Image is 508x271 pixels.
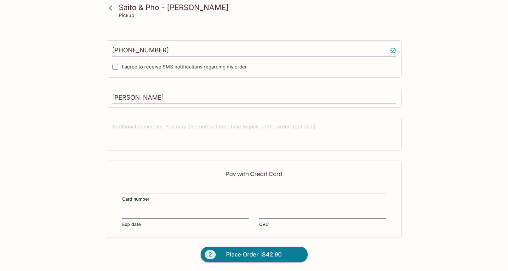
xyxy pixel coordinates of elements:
[119,12,134,18] p: Pickup
[259,221,269,227] span: CVC
[112,92,396,104] input: Enter first and last name
[119,3,400,12] h3: Saito & Pho - [PERSON_NAME]
[122,64,247,70] span: I agree to receive SMS notifications regarding my order
[122,210,249,217] iframe: Secure expiration date input frame
[122,196,149,202] span: Card number
[122,185,386,192] iframe: Secure card number input frame
[122,171,386,177] p: Pay with Credit Card
[205,250,216,259] span: 2
[201,247,308,262] button: 2Place Order |$42.90
[259,210,386,217] iframe: Secure CVC input frame
[122,221,141,227] span: Exp date
[112,44,396,56] input: Enter phone number
[226,250,282,260] span: Place Order | $42.90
